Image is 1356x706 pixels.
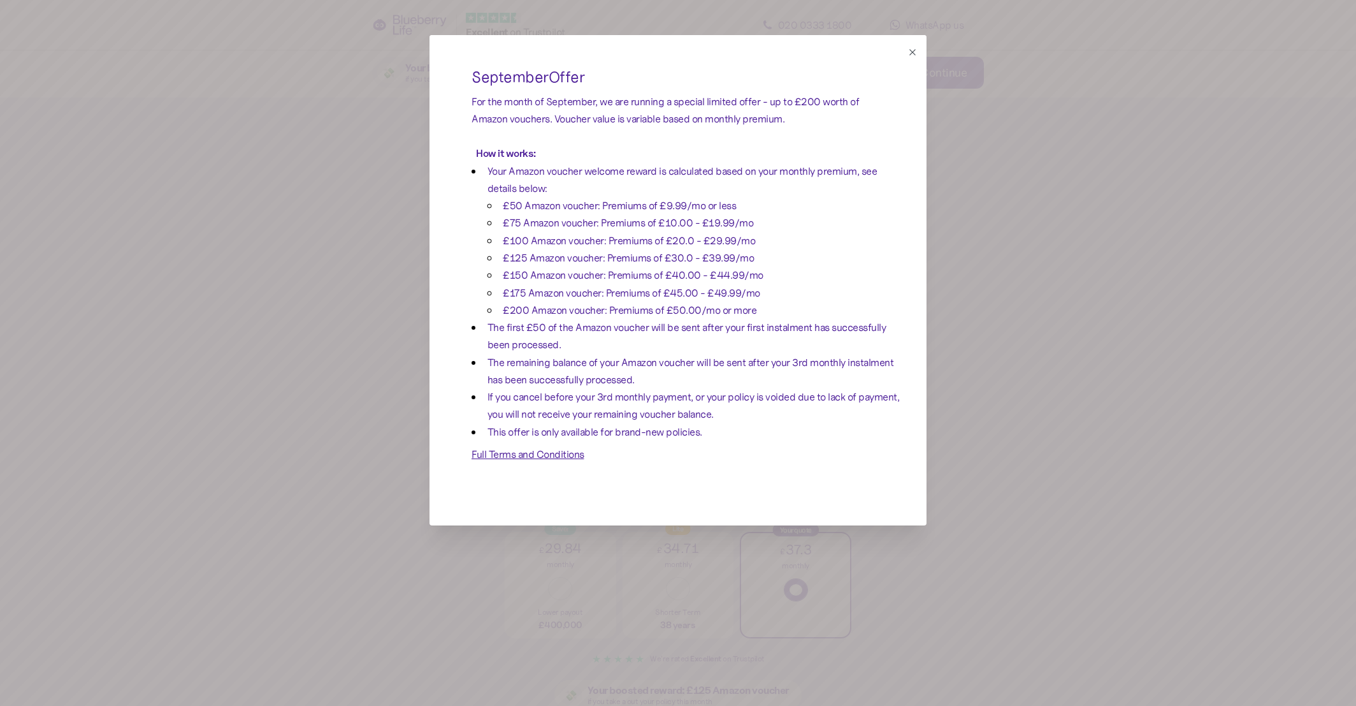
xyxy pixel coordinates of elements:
[487,425,702,438] span: This offer is only available for brand-new policies.
[503,216,753,229] span: £75 Amazon voucher: Premiums of £10.00 - £19.99/mo
[487,165,900,319] span: Your Amazon voucher welcome reward is calculated based on your monthly premium, see details below:
[503,286,760,299] span: £175 Amazon voucher: Premiums of £45.00 - £49.99/mo
[487,321,886,351] span: The first £50 of the Amazon voucher will be sent after your first instalment has successfully bee...
[503,251,754,264] span: £125 Amazon voucher: Premiums of £30.0 - £39.99/mo
[472,68,584,87] span: September Offer
[503,199,736,212] span: £50 Amazon voucher: Premiums of £9.99/mo or less
[476,147,536,159] span: How it works:
[472,95,859,125] span: For the month of September, we are running a special limited offer - up to £200 worth of Amazon v...
[503,268,763,281] span: £150 Amazon voucher: Premiums of £40.00 - £44.99/mo
[487,356,894,386] span: The remaining balance of your Amazon voucher will be sent after your 3rd monthly instalment has b...
[487,390,900,420] span: If you cancel before your 3rd monthly payment, or your policy is voided due to lack of payment, y...
[503,234,755,247] span: £100 Amazon voucher: Premiums of £20.0 - £29.99/mo
[503,304,756,316] span: £200 Amazon voucher: Premiums of £50.00/mo or more
[472,447,584,461] a: Full Terms and Conditions
[472,448,584,460] span: Full Terms and Conditions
